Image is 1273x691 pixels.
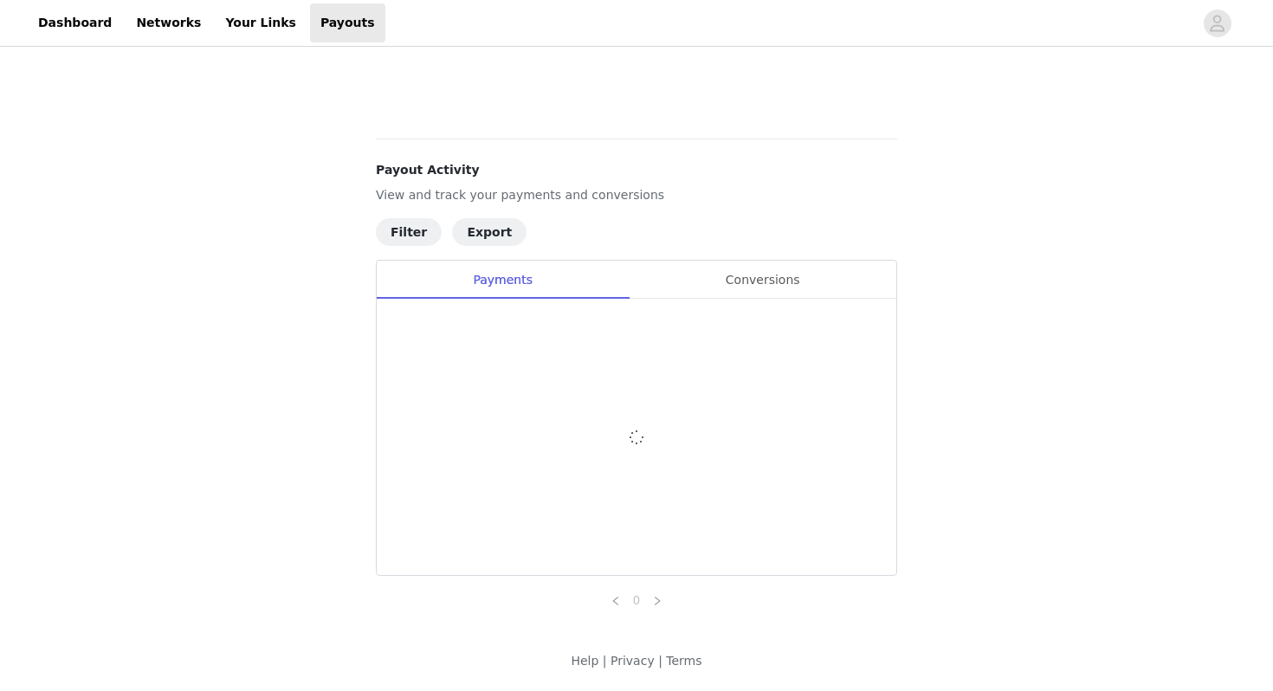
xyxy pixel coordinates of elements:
div: Payments [377,261,629,300]
p: View and track your payments and conversions [376,186,897,204]
a: Your Links [215,3,307,42]
li: Next Page [647,590,668,610]
i: icon: left [611,596,621,606]
i: icon: right [652,596,662,606]
a: Terms [666,654,701,668]
a: 0 [627,591,646,610]
span: | [603,654,607,668]
a: Networks [126,3,211,42]
li: Previous Page [605,590,626,610]
button: Export [452,218,527,246]
span: | [658,654,662,668]
div: avatar [1209,10,1225,37]
div: Conversions [629,261,896,300]
button: Filter [376,218,442,246]
a: Help [571,654,598,668]
a: Dashboard [28,3,122,42]
a: Payouts [310,3,385,42]
h4: Payout Activity [376,161,897,179]
a: Privacy [611,654,655,668]
li: 0 [626,590,647,610]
